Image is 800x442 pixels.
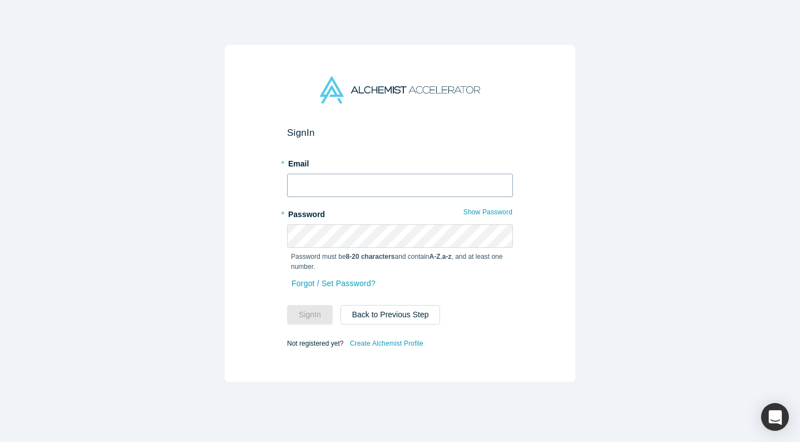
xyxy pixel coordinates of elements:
[340,305,441,325] button: Back to Previous Step
[287,127,513,139] h2: Sign In
[287,305,333,325] button: SignIn
[320,76,480,104] img: Alchemist Accelerator Logo
[442,253,452,261] strong: a-z
[349,336,424,351] a: Create Alchemist Profile
[287,339,343,347] span: Not registered yet?
[463,205,513,219] button: Show Password
[287,154,513,170] label: Email
[291,274,376,293] a: Forgot / Set Password?
[429,253,441,261] strong: A-Z
[287,205,513,220] label: Password
[291,252,509,272] p: Password must be and contain , , and at least one number.
[346,253,395,261] strong: 8-20 characters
